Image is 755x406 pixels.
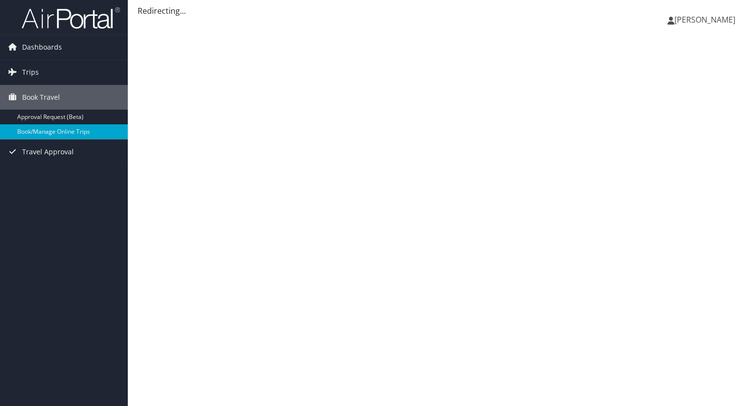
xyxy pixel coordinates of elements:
[22,60,39,85] span: Trips
[674,14,735,25] span: [PERSON_NAME]
[22,85,60,110] span: Book Travel
[22,140,74,164] span: Travel Approval
[668,5,745,34] a: [PERSON_NAME]
[138,5,745,17] div: Redirecting...
[22,35,62,59] span: Dashboards
[22,6,120,29] img: airportal-logo.png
